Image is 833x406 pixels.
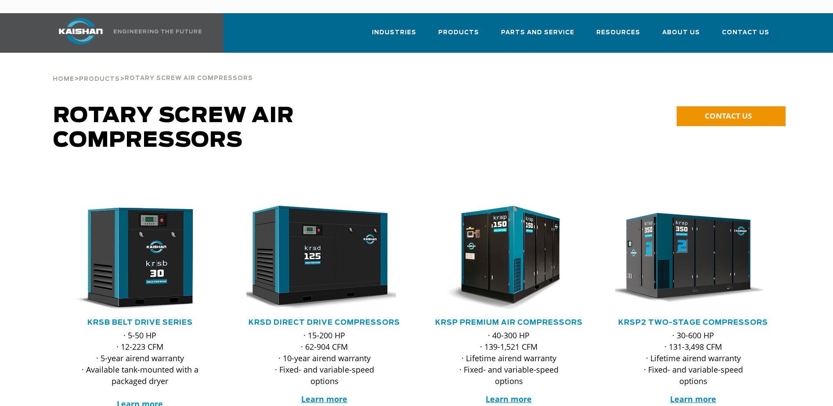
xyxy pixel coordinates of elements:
[48,18,114,44] img: kaishan logo
[114,29,202,33] img: Engineering the future
[249,319,400,326] a: KRSD Direct Drive Compressors
[301,394,347,404] a: Learn more
[670,394,716,404] a: Learn more
[448,330,570,387] p: · 40-300 HP · 139-1,521 CFM · Lifetime airend warranty · Fixed- and variable-speed options
[55,206,212,311] img: krsb30
[609,206,765,311] img: krsp350
[264,330,385,387] p: · 15-200 HP · 62-904 CFM · 10-year airend warranty · Fixed- and variable-speed options
[438,28,479,38] span: Products
[596,21,640,51] a: Resources
[705,111,752,121] span: CONTACT US
[596,28,640,38] span: Resources
[501,28,574,38] span: Parts and Service
[677,106,786,126] a: CONTACT US
[372,21,416,51] a: Industries
[246,206,403,311] div: krsd125
[424,206,581,311] img: krsp150
[79,75,120,83] a: Products
[438,21,479,51] a: Products
[48,13,203,53] a: Kaishan USA
[87,319,193,326] a: KRSB Belt Drive Series
[431,206,587,311] div: krsp150
[62,206,218,311] div: krsb30
[435,319,583,326] a: KRSP Premium Air Compressors
[722,28,769,38] span: Contact Us
[662,28,700,38] span: About Us
[53,75,74,83] a: Home
[53,53,253,86] div: > >
[53,105,294,151] span: Rotary Screw Air Compressors
[486,394,532,404] a: Learn more
[615,206,772,311] div: krsp350
[240,206,396,311] img: krsd125
[633,330,754,387] p: · 30-600 HP · 131-3,498 CFM · Lifetime airend warranty · Fixed- and variable-speed options
[125,76,253,81] span: Rotary Screw Air Compressors
[79,76,120,82] span: Products
[662,21,700,51] a: About Us
[722,21,769,51] a: Contact Us
[618,319,768,326] a: KRSP2 Two-Stage Compressors
[501,21,574,51] a: Parts and Service
[53,76,74,82] span: Home
[372,28,416,38] span: Industries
